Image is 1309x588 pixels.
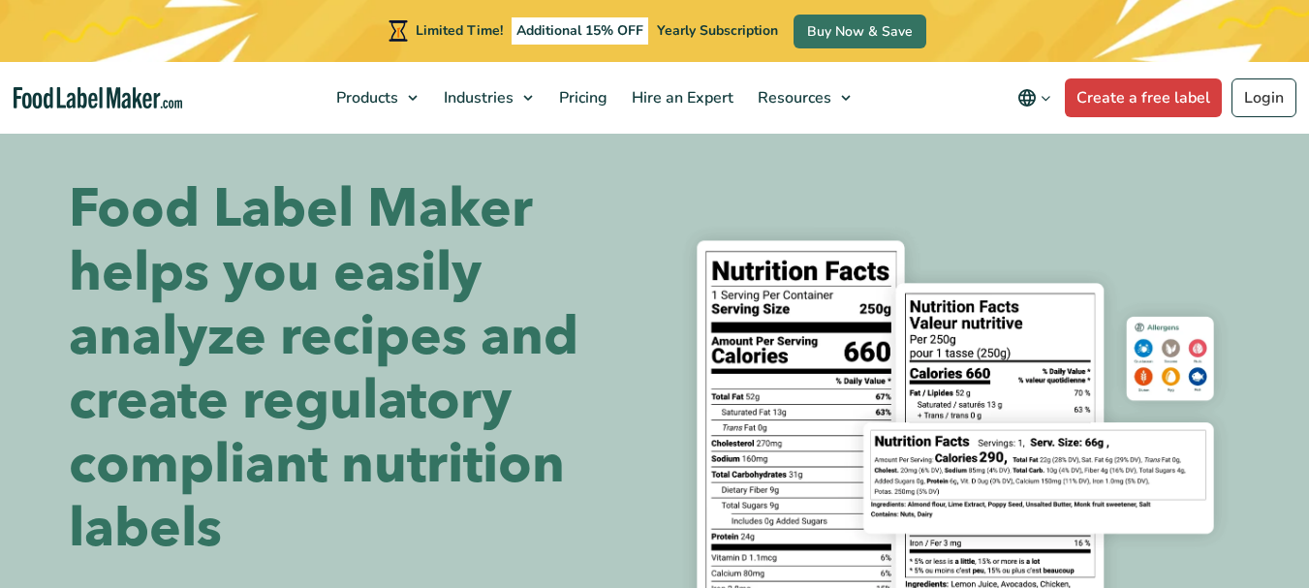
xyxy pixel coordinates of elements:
[547,62,615,134] a: Pricing
[14,87,183,109] a: Food Label Maker homepage
[626,87,735,108] span: Hire an Expert
[1004,78,1065,117] button: Change language
[746,62,860,134] a: Resources
[657,21,778,40] span: Yearly Subscription
[1065,78,1222,117] a: Create a free label
[752,87,833,108] span: Resources
[330,87,400,108] span: Products
[69,177,640,561] h1: Food Label Maker helps you easily analyze recipes and create regulatory compliant nutrition labels
[553,87,609,108] span: Pricing
[512,17,648,45] span: Additional 15% OFF
[620,62,741,134] a: Hire an Expert
[1231,78,1296,117] a: Login
[325,62,427,134] a: Products
[416,21,503,40] span: Limited Time!
[438,87,515,108] span: Industries
[432,62,543,134] a: Industries
[794,15,926,48] a: Buy Now & Save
